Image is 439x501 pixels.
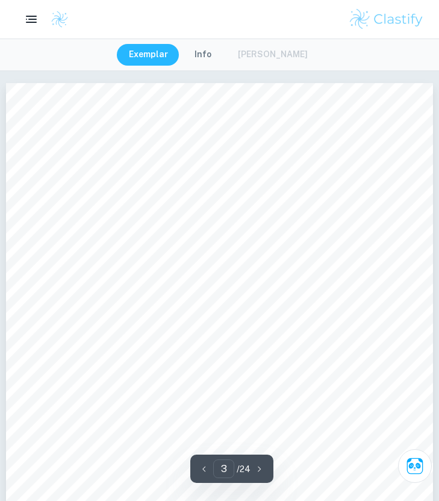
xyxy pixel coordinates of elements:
[398,449,432,483] button: Ask Clai
[348,7,425,31] img: Clastify logo
[43,10,69,28] a: Clastify logo
[51,10,69,28] img: Clastify logo
[117,44,180,66] button: Exemplar
[237,462,251,476] p: / 24
[182,44,223,66] button: Info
